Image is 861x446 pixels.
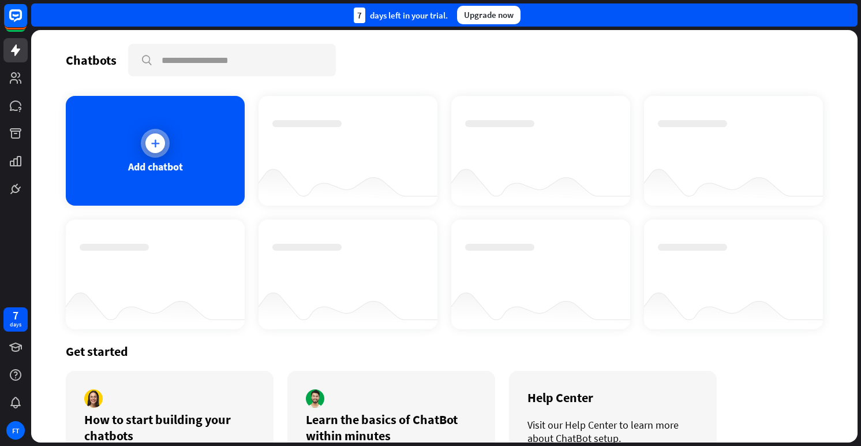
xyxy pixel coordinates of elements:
div: 7 [13,310,18,321]
div: Upgrade now [457,6,521,24]
div: Help Center [527,389,698,406]
img: author [84,389,103,408]
div: Get started [66,343,823,359]
div: days left in your trial. [354,8,448,23]
button: Open LiveChat chat widget [9,5,44,39]
div: How to start building your chatbots [84,411,255,444]
div: Add chatbot [128,160,183,173]
img: author [306,389,324,408]
div: Learn the basics of ChatBot within minutes [306,411,477,444]
div: days [10,321,21,329]
div: Visit our Help Center to learn more about ChatBot setup. [527,418,698,445]
div: Chatbots [66,52,117,68]
div: 7 [354,8,365,23]
a: 7 days [3,307,28,332]
div: FT [6,421,25,440]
